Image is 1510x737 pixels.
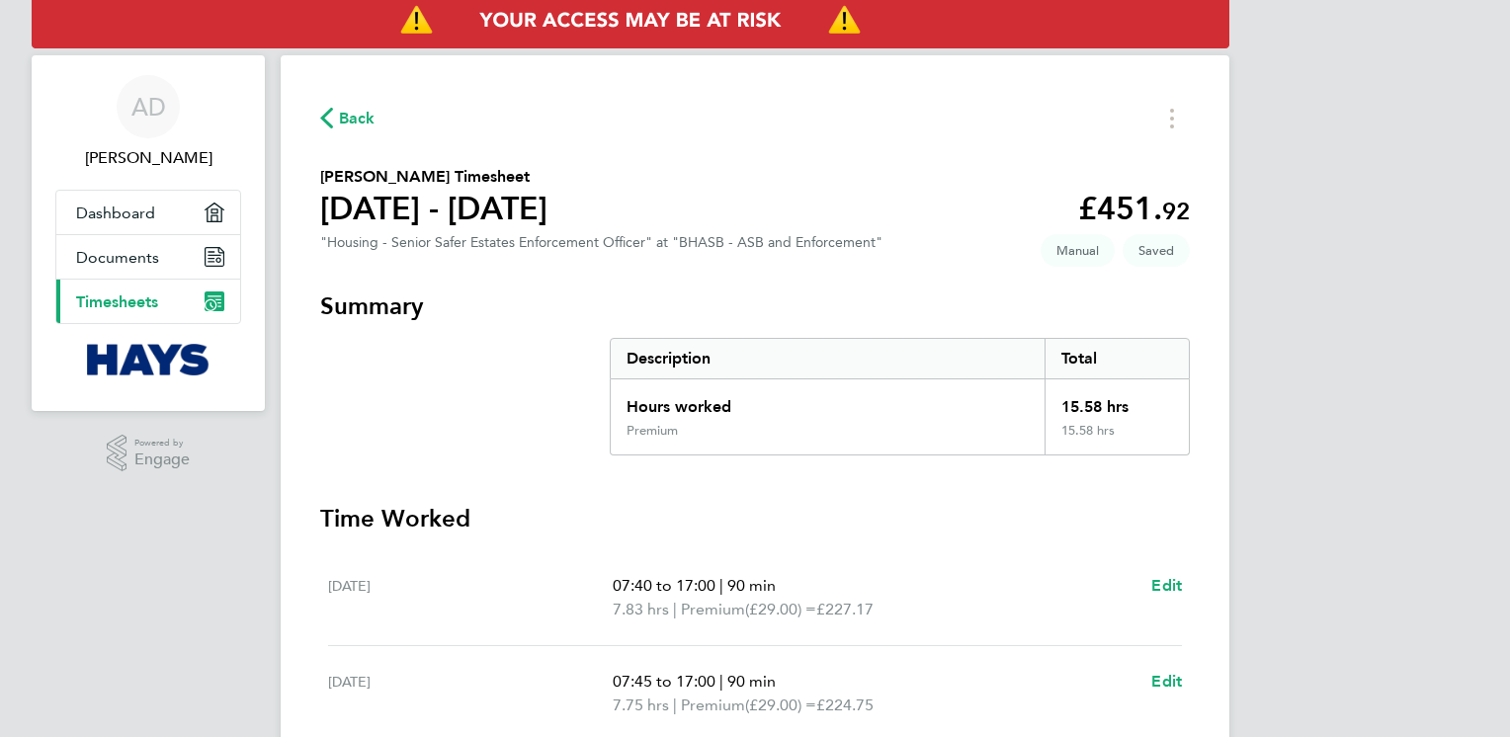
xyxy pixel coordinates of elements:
a: Edit [1151,670,1182,694]
div: Hours worked [611,379,1045,423]
a: Powered byEngage [107,435,191,472]
span: £227.17 [816,600,874,618]
span: 07:45 to 17:00 [613,672,715,691]
span: Dashboard [76,204,155,222]
div: "Housing - Senior Safer Estates Enforcement Officer" at "BHASB - ASB and Enforcement" [320,234,882,251]
span: 90 min [727,672,776,691]
span: Powered by [134,435,190,451]
span: Premium [681,694,745,717]
span: This timesheet was manually created. [1041,234,1115,267]
span: 7.83 hrs [613,600,669,618]
span: | [673,696,677,714]
div: 15.58 hrs [1045,379,1189,423]
span: Back [339,107,376,130]
a: Timesheets [56,280,240,323]
a: Edit [1151,574,1182,598]
button: Back [320,106,376,130]
span: 07:40 to 17:00 [613,576,715,595]
span: Premium [681,598,745,621]
h1: [DATE] - [DATE] [320,189,547,228]
h3: Time Worked [320,503,1190,534]
h3: Summary [320,290,1190,322]
span: | [673,600,677,618]
span: AD [131,94,166,120]
div: Description [611,339,1045,378]
div: Summary [610,338,1190,455]
span: 90 min [727,576,776,595]
span: Aasiya Dudha [55,146,241,170]
span: 7.75 hrs [613,696,669,714]
div: [DATE] [328,670,613,717]
span: £224.75 [816,696,874,714]
h2: [PERSON_NAME] Timesheet [320,165,547,189]
span: Engage [134,451,190,468]
span: | [719,672,723,691]
a: Dashboard [56,191,240,234]
span: This timesheet is Saved. [1123,234,1190,267]
nav: Main navigation [32,55,265,411]
app-decimal: £451. [1078,190,1190,227]
span: | [719,576,723,595]
div: Total [1045,339,1189,378]
span: 92 [1162,197,1190,225]
span: (£29.00) = [745,600,816,618]
div: [DATE] [328,574,613,621]
a: Go to home page [55,344,241,375]
img: hays-logo-retina.png [87,344,210,375]
button: Timesheets Menu [1154,103,1190,133]
div: 15.58 hrs [1045,423,1189,454]
a: Documents [56,235,240,279]
span: Documents [76,248,159,267]
span: Timesheets [76,292,158,311]
span: Edit [1151,576,1182,595]
div: Premium [627,423,678,439]
a: AD[PERSON_NAME] [55,75,241,170]
span: (£29.00) = [745,696,816,714]
span: Edit [1151,672,1182,691]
